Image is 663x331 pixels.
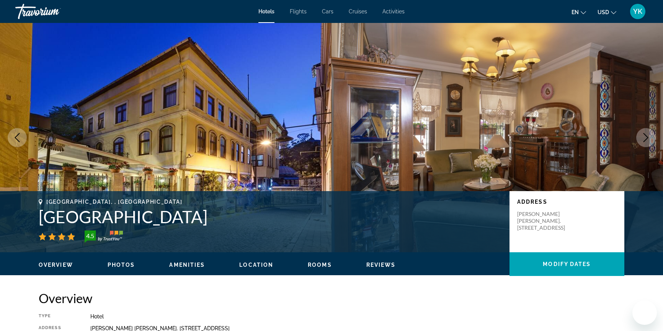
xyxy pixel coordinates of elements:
[632,300,657,325] iframe: Кнопка запуска окна обмена сообщениями
[82,231,98,240] div: 4.5
[169,261,205,268] button: Amenities
[15,2,92,21] a: Travorium
[39,313,71,320] div: Type
[239,261,273,268] button: Location
[509,252,624,276] button: Modify Dates
[628,3,648,19] button: User Menu
[108,261,135,268] button: Photos
[633,8,642,15] span: YK
[598,6,616,18] button: Change currency
[366,262,396,268] span: Reviews
[90,313,624,320] div: Hotel
[39,262,73,268] span: Overview
[517,199,617,205] p: Address
[8,128,27,147] button: Previous image
[239,262,273,268] span: Location
[572,6,586,18] button: Change language
[382,8,405,15] a: Activities
[517,211,578,231] p: [PERSON_NAME] [PERSON_NAME]. [STREET_ADDRESS]
[258,8,274,15] a: Hotels
[308,261,332,268] button: Rooms
[636,128,655,147] button: Next image
[39,207,502,227] h1: [GEOGRAPHIC_DATA]
[322,8,333,15] a: Cars
[169,262,205,268] span: Amenities
[598,9,609,15] span: USD
[39,261,73,268] button: Overview
[39,290,624,306] h2: Overview
[308,262,332,268] span: Rooms
[290,8,307,15] a: Flights
[366,261,396,268] button: Reviews
[543,261,591,267] span: Modify Dates
[349,8,367,15] a: Cruises
[108,262,135,268] span: Photos
[85,230,123,243] img: TrustYou guest rating badge
[46,199,183,205] span: [GEOGRAPHIC_DATA], , [GEOGRAPHIC_DATA]
[572,9,579,15] span: en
